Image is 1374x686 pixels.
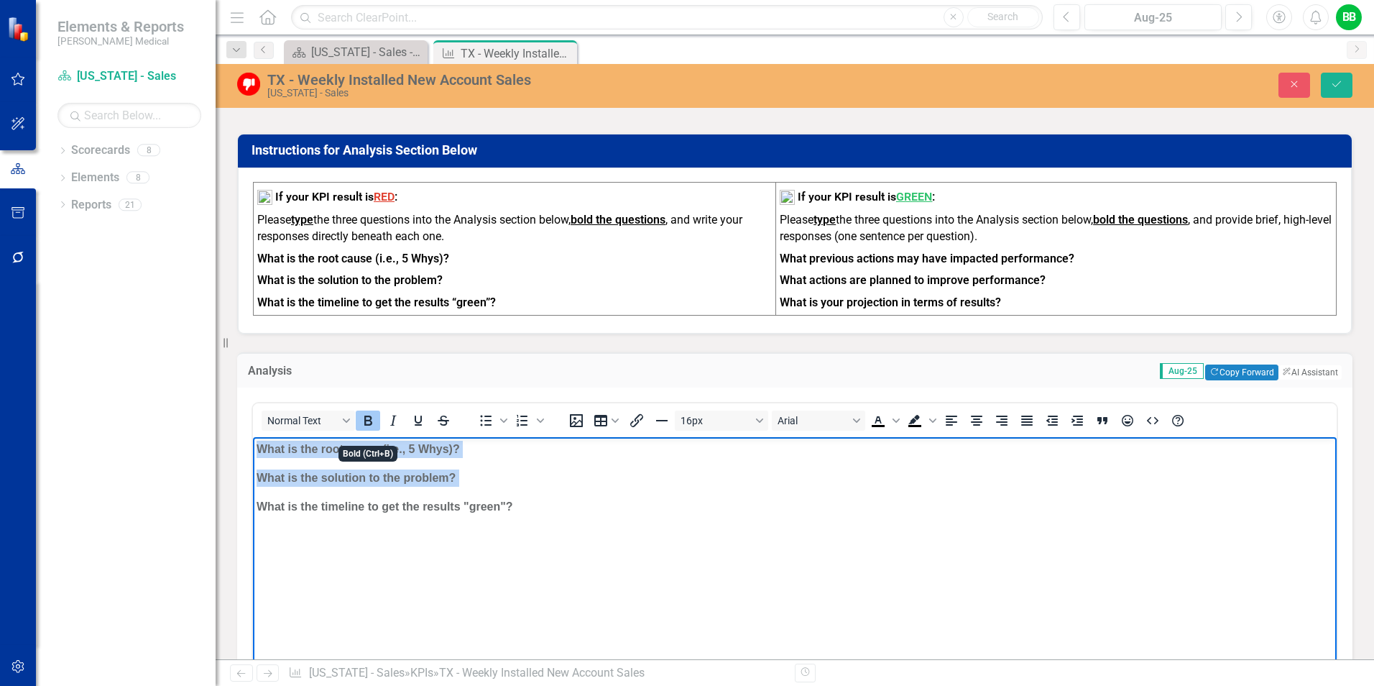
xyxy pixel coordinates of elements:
strong: What is the solution to the problem? [257,273,443,287]
button: Help [1166,411,1190,431]
div: TX - Weekly Installed New Account Sales [267,72,862,88]
span: Normal Text [267,415,338,426]
button: Increase indent [1065,411,1089,431]
button: Align center [964,411,989,431]
div: » » [288,665,784,682]
span: Elements & Reports [57,18,184,35]
a: [US_STATE] - Sales [309,666,405,680]
p: Please the three questions into the Analysis section below, , and provide brief, high-level respo... [780,212,1332,248]
button: Emojis [1115,411,1140,431]
button: Italic [381,411,405,431]
button: Insert image [564,411,589,431]
span: Search [987,11,1018,22]
button: Strikethrough [431,411,456,431]
button: Align left [939,411,964,431]
span: Arial [778,415,848,426]
span: 16px [681,415,751,426]
span: RED [374,190,395,203]
button: Bold [356,411,380,431]
button: Block Normal Text [262,411,355,431]
strong: What is the timeline to get the results “green”? [257,296,496,309]
button: Font size 16px [675,411,768,431]
button: Decrease indent [1040,411,1064,431]
span: Aug-25 [1160,363,1204,379]
img: mceclip1%20v16.png [780,190,795,205]
button: Table [589,411,624,431]
strong: type [813,213,836,227]
p: Please the three questions into the Analysis section below, , and write your responses directly b... [257,212,772,248]
div: Text color Black [866,411,902,431]
a: Reports [71,197,111,214]
div: TX - Weekly Installed New Account Sales [439,666,645,680]
div: [US_STATE] - Sales [267,88,862,99]
img: ClearPoint Strategy [7,17,32,42]
div: TX - Weekly Installed New Account Sales [461,45,573,63]
a: [US_STATE] - Sales - Overview Dashboard [287,43,424,61]
strong: type [291,213,313,227]
strong: What is your projection in terms of results? [780,296,1001,309]
img: mceclip2%20v12.png [257,190,272,205]
button: Horizontal line [650,411,674,431]
strong: bold the questions [1093,213,1188,227]
img: Below Target [237,73,260,96]
div: Background color Black [903,411,939,431]
td: To enrich screen reader interactions, please activate Accessibility in Grammarly extension settings [254,182,776,315]
a: Scorecards [71,142,130,159]
input: Search Below... [57,103,201,128]
strong: bold the questions [571,213,665,227]
button: Search [967,7,1039,27]
button: BB [1336,4,1362,30]
button: Aug-25 [1084,4,1222,30]
a: [US_STATE] - Sales [57,68,201,85]
button: AI Assistant [1278,365,1342,380]
div: [US_STATE] - Sales - Overview Dashboard [311,43,424,61]
strong: What is the root cause (i.e., 5 Whys)? [257,252,449,265]
button: Insert/edit link [624,411,649,431]
button: Blockquote [1090,411,1115,431]
a: KPIs [410,666,433,680]
span: GREEN [896,190,932,203]
button: Copy Forward [1205,365,1278,380]
h3: Analysis [248,365,461,378]
small: [PERSON_NAME] Medical [57,35,184,47]
strong: What previous actions may have impacted performance? [780,252,1074,265]
button: Underline [406,411,430,431]
button: Justify [1015,411,1039,431]
h3: Instructions for Analysis Section Below [252,143,1343,157]
strong: If your KPI result is : [798,190,935,203]
div: Aug-25 [1089,9,1217,27]
strong: What actions are planned to improve performance? [780,273,1046,287]
div: 21 [119,198,142,211]
td: To enrich screen reader interactions, please activate Accessibility in Grammarly extension settings [776,182,1337,315]
button: HTML Editor [1140,411,1165,431]
div: 8 [126,172,149,184]
button: Align right [990,411,1014,431]
strong: If your KPI result is : [275,190,397,203]
div: Bullet list [474,411,510,431]
input: Search ClearPoint... [291,5,1043,30]
button: Font Arial [772,411,865,431]
div: Numbered list [510,411,546,431]
div: 8 [137,145,160,157]
a: Elements [71,170,119,186]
